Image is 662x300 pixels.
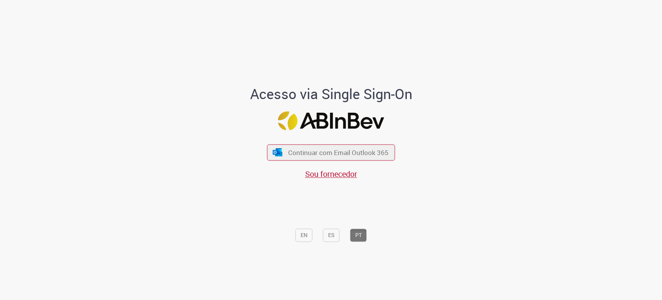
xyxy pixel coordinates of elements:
button: PT [350,229,367,242]
img: ícone Azure/Microsoft 360 [272,148,283,156]
button: ícone Azure/Microsoft 360 Continuar com Email Outlook 365 [267,145,395,160]
img: Logo ABInBev [278,111,384,130]
span: Continuar com Email Outlook 365 [288,148,389,157]
button: EN [296,229,313,242]
button: ES [323,229,340,242]
h1: Acesso via Single Sign-On [223,87,439,102]
a: Sou fornecedor [305,169,357,179]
